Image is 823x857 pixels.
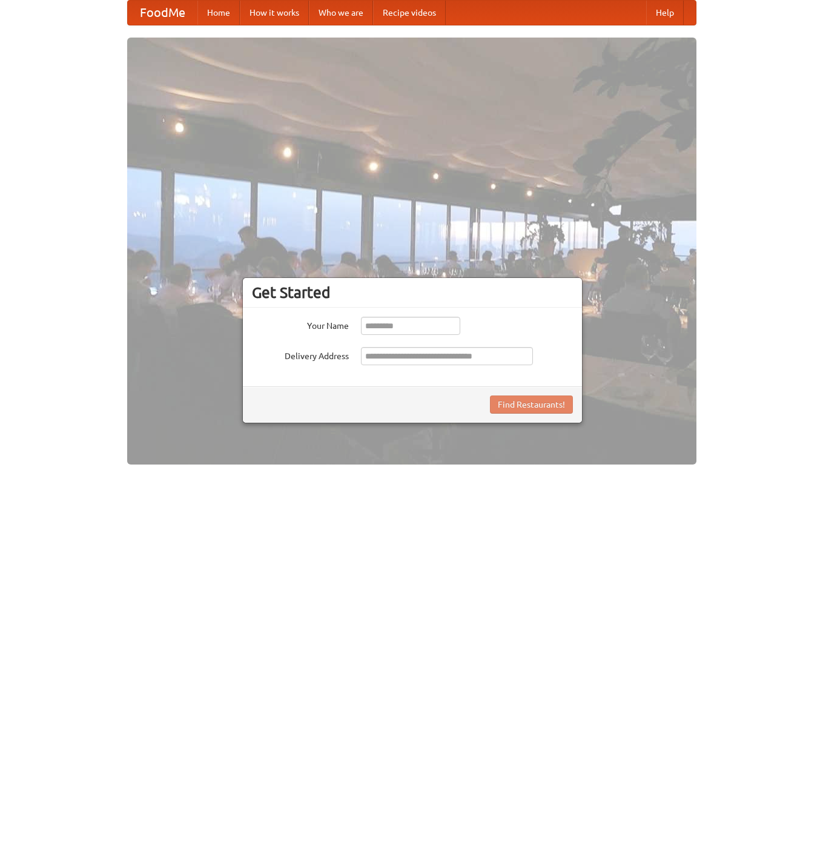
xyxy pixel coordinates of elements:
[252,347,349,362] label: Delivery Address
[240,1,309,25] a: How it works
[490,395,573,414] button: Find Restaurants!
[309,1,373,25] a: Who we are
[197,1,240,25] a: Home
[252,283,573,302] h3: Get Started
[128,1,197,25] a: FoodMe
[252,317,349,332] label: Your Name
[373,1,446,25] a: Recipe videos
[646,1,684,25] a: Help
